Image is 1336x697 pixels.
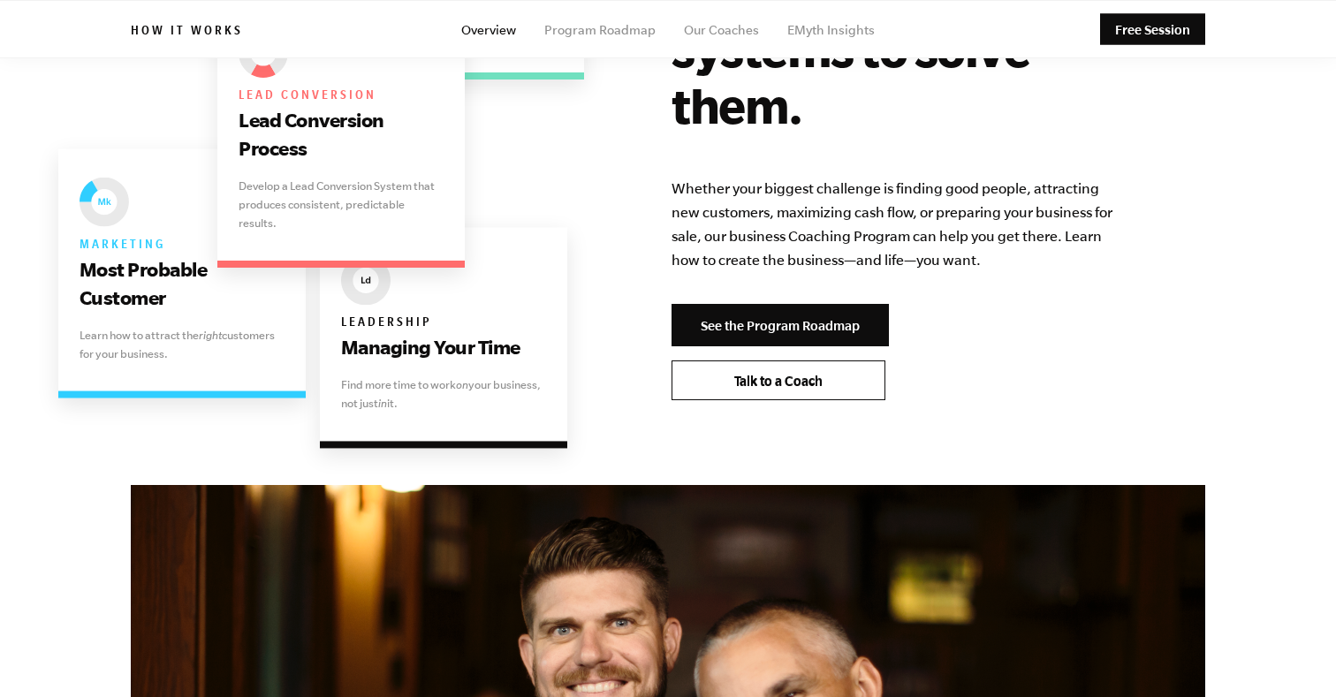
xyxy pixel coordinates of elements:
[80,178,129,227] img: EMyth The Seven Essential Systems: Marketing
[341,375,546,413] p: Find more time to work your business, not just it.
[80,326,285,363] p: Learn how to attract the customers for your business.
[131,24,243,42] h6: How it works
[1100,14,1205,45] a: Free Session
[378,397,387,410] i: in
[734,374,823,389] span: Talk to a Coach
[787,23,875,37] a: EMyth Insights
[672,304,889,346] a: See the Program Roadmap
[544,23,656,37] a: Program Roadmap
[672,177,1117,272] p: Whether your biggest challenge is finding good people, attracting new customers, maximizing cash ...
[672,360,885,400] a: Talk to a Coach
[684,23,759,37] a: Our Coaches
[80,234,285,255] h6: Marketing
[461,23,516,37] a: Overview
[80,255,285,312] h3: Most Probable Customer
[1248,612,1336,697] iframe: Chat Widget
